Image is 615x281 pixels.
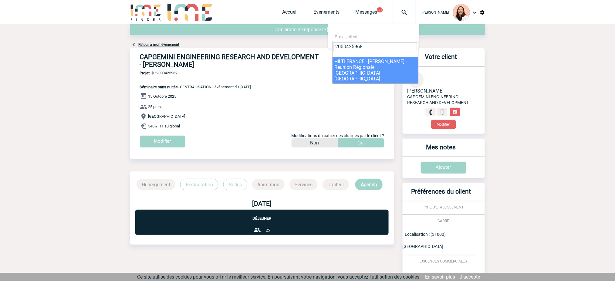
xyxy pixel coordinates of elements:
[407,94,469,105] span: CAPGEMINI ENGINEERING RESEARCH AND DEVELOPMENT
[140,53,322,68] h4: CAPGEMINI ENGINEERING RESEARCH AND DEVELOPMENT - [PERSON_NAME]
[453,4,470,21] img: 129834-0.png
[135,210,389,221] p: Déjeuner
[137,179,175,190] p: Hébergement
[357,138,365,147] p: Oui
[148,124,180,129] span: 540 € HT au global
[137,274,421,280] span: Ce site utilise des cookies pour vous offrir le meilleur service. En poursuivant votre navigation...
[421,162,466,174] input: Ajouter
[407,88,444,94] span: [PERSON_NAME]
[274,27,342,32] span: Date limite de réponse le [DATE]
[405,272,463,277] span: Date limite de Réponse : [DATE]
[356,9,377,18] a: Messages
[428,110,434,115] img: fixe.png
[438,219,449,223] span: CADRE
[405,188,478,201] h3: Préférences du client
[355,179,383,190] p: Agenda
[423,205,464,209] span: TYPE D'ETABLISSEMENT
[252,200,272,207] b: [DATE]
[148,114,185,119] span: [GEOGRAPHIC_DATA]
[180,179,218,190] p: Restauration
[140,71,157,75] b: Projet ID :
[425,274,455,280] a: En savoir plus
[223,179,247,190] p: Salles
[148,105,162,109] span: 25 pers.
[323,179,349,190] p: Traiteur
[289,179,318,190] p: Services
[335,34,358,39] span: Projet, client
[140,85,178,89] span: Séminaire sans nuitée
[310,138,319,147] p: Non
[266,229,270,233] span: 25
[403,232,446,249] span: Localisation : (31000) [GEOGRAPHIC_DATA]
[254,226,261,234] img: group-24-px-b.png
[140,85,251,89] span: - CENTRALISATION - évènement du [DATE]
[452,110,458,115] img: chat-24-px-w.png
[252,179,285,190] p: Animation
[405,53,478,66] h3: Votre client
[292,133,384,138] span: Modifications du cahier des charges par le client ?
[377,7,383,12] button: 99+
[431,120,456,129] button: Modifier
[314,9,340,18] a: Evénements
[282,9,298,18] a: Accueil
[139,42,180,47] a: Retour à mon événement
[148,94,177,99] span: 15 Octobre 2025
[130,4,162,21] img: IME-Finder
[440,110,445,115] img: portable.png
[460,274,480,280] a: J'accepte
[405,144,478,157] h3: Mes notes
[420,259,467,263] span: EXIGENCES COMMERCIALES
[140,71,251,75] span: 2000425962
[333,57,418,83] li: HILTI FRANCE - [PERSON_NAME] - Réunion Régionale [GEOGRAPHIC_DATA] [GEOGRAPHIC_DATA]
[140,136,185,147] input: Modifier
[422,10,449,15] span: [PERSON_NAME]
